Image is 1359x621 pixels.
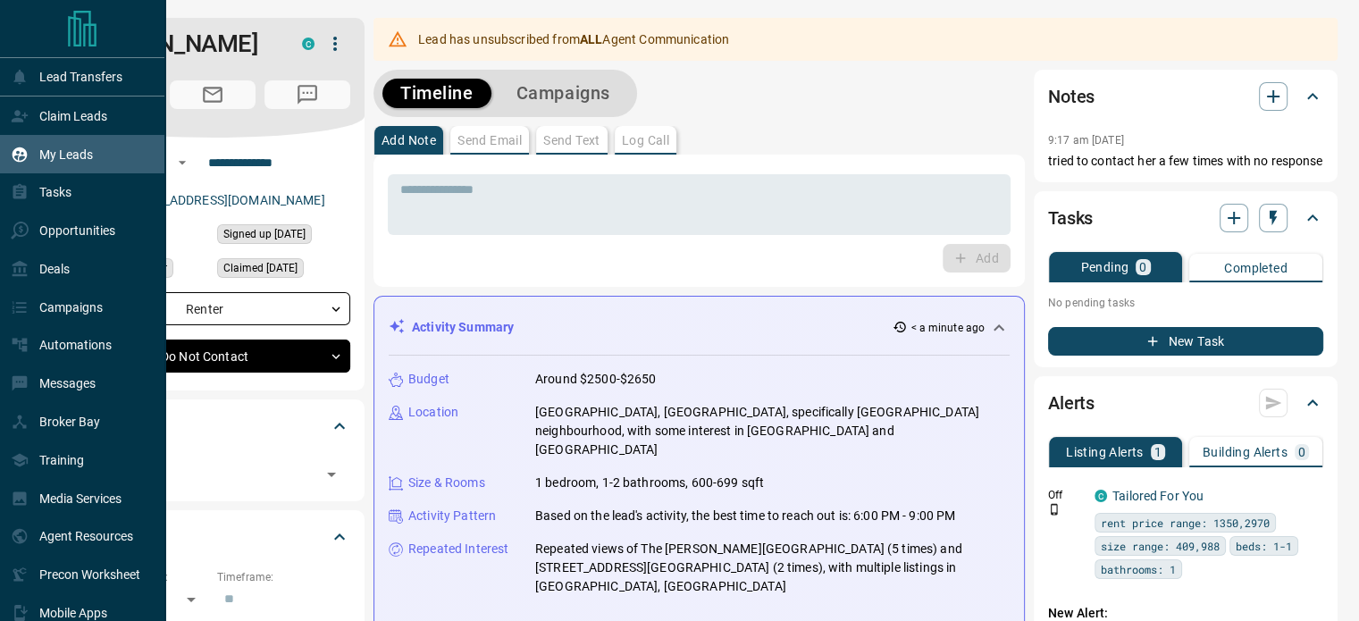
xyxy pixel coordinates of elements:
button: Campaigns [499,79,628,108]
p: Around $2500-$2650 [535,370,656,389]
div: Tasks [1048,197,1323,239]
p: No pending tasks [1048,290,1323,316]
p: tried to contact her a few times with no response [1048,152,1323,171]
div: Do Not Contact [75,340,350,373]
p: Completed [1224,262,1288,274]
p: 0 [1298,446,1305,458]
div: Lead has unsubscribed from Agent Communication [418,23,729,55]
p: Pending [1080,261,1128,273]
div: Criteria [75,516,350,558]
h1: [PERSON_NAME] [75,29,275,58]
p: Off [1048,487,1084,503]
p: Activity Summary [412,318,514,337]
div: Tags [75,405,350,448]
span: Claimed [DATE] [223,259,298,277]
p: Based on the lead's activity, the best time to reach out is: 6:00 PM - 9:00 PM [535,507,955,525]
div: Activity Summary< a minute ago [389,311,1010,344]
p: Building Alerts [1203,446,1288,458]
div: Renter [75,292,350,325]
span: beds: 1-1 [1236,537,1292,555]
p: Add Note [382,134,436,147]
button: Open [172,152,193,173]
p: Repeated Interest [408,540,508,558]
p: Budget [408,370,449,389]
div: condos.ca [1095,490,1107,502]
a: Tailored For You [1112,489,1204,503]
button: Open [319,462,344,487]
p: Size & Rooms [408,474,485,492]
h2: Alerts [1048,389,1095,417]
p: Listing Alerts [1066,446,1144,458]
h2: Tasks [1048,204,1093,232]
div: Fri Feb 21 2025 [217,258,350,283]
span: Email [170,80,256,109]
button: Timeline [382,79,491,108]
p: Activity Pattern [408,507,496,525]
a: [EMAIL_ADDRESS][DOMAIN_NAME] [123,193,325,207]
span: Signed up [DATE] [223,225,306,243]
span: bathrooms: 1 [1101,560,1176,578]
p: Timeframe: [217,569,350,585]
p: Repeated views of The [PERSON_NAME][GEOGRAPHIC_DATA] (5 times) and [STREET_ADDRESS][GEOGRAPHIC_DA... [535,540,1010,596]
div: Alerts [1048,382,1323,424]
p: [GEOGRAPHIC_DATA], [GEOGRAPHIC_DATA], specifically [GEOGRAPHIC_DATA] neighbourhood, with some int... [535,403,1010,459]
p: 0 [1139,261,1146,273]
button: New Task [1048,327,1323,356]
div: Notes [1048,75,1323,118]
p: Location [408,403,458,422]
strong: ALL [580,32,602,46]
div: Sat Apr 20 2024 [217,224,350,249]
span: Message [264,80,350,109]
p: 1 [1154,446,1162,458]
p: 9:17 am [DATE] [1048,134,1124,147]
p: < a minute ago [910,320,985,336]
span: rent price range: 1350,2970 [1101,514,1270,532]
h2: Notes [1048,82,1095,111]
svg: Push Notification Only [1048,503,1061,516]
p: 1 bedroom, 1-2 bathrooms, 600-699 sqft [535,474,764,492]
span: size range: 409,988 [1101,537,1220,555]
div: condos.ca [302,38,315,50]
